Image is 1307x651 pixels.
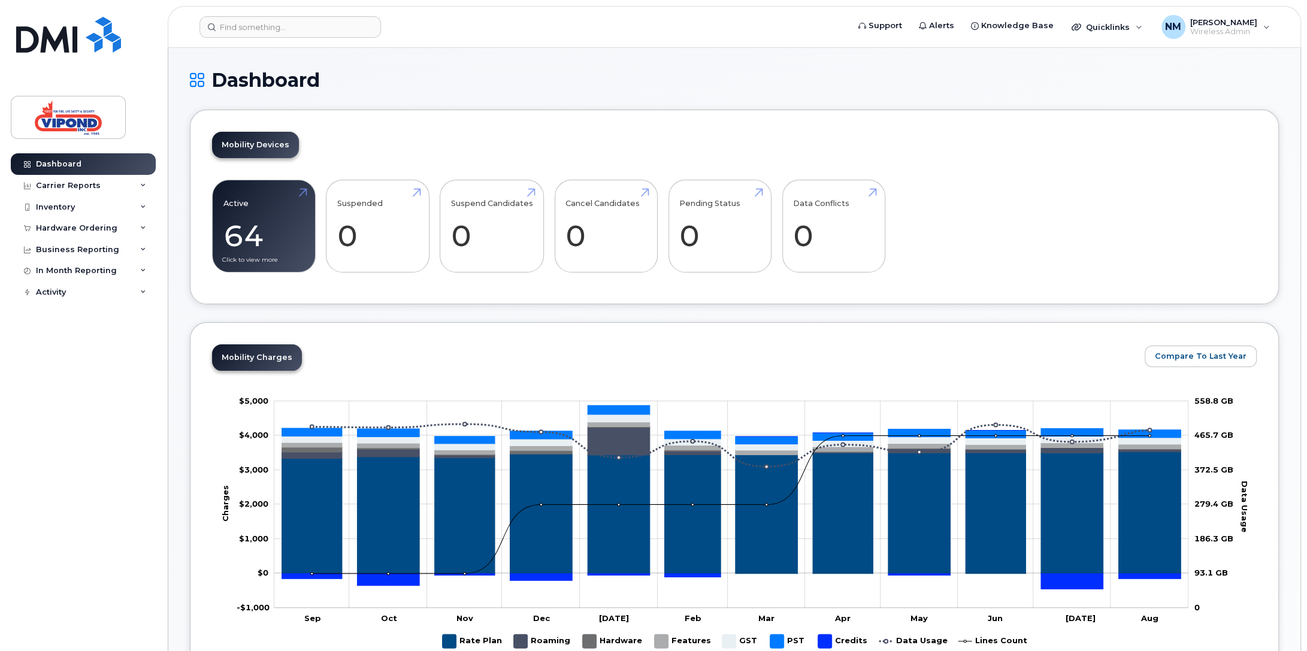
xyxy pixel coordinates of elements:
tspan: 465.7 GB [1194,430,1233,440]
tspan: Nov [456,613,473,623]
tspan: 93.1 GB [1194,568,1228,577]
tspan: $5,000 [239,396,268,405]
tspan: $2,000 [239,499,268,508]
tspan: [DATE] [1066,613,1096,623]
tspan: 558.8 GB [1194,396,1233,405]
g: $0 [239,396,268,405]
g: $0 [239,534,268,543]
h1: Dashboard [190,69,1279,90]
a: Data Conflicts 0 [793,187,874,266]
a: Suspend Candidates 0 [451,187,533,266]
tspan: Charges [220,485,230,522]
tspan: 0 [1194,602,1200,612]
tspan: Dec [533,613,550,623]
tspan: Sep [304,613,321,623]
button: Compare To Last Year [1145,346,1257,367]
tspan: 372.5 GB [1194,465,1233,474]
g: $0 [239,465,268,474]
g: Rate Plan [282,452,1181,573]
g: $0 [239,499,268,508]
g: $0 [237,602,270,612]
a: Pending Status 0 [679,187,760,266]
tspan: [DATE] [600,613,630,623]
tspan: $3,000 [239,465,268,474]
a: Suspended 0 [337,187,418,266]
span: Compare To Last Year [1155,350,1247,362]
tspan: Mar [758,613,774,623]
a: Mobility Charges [212,344,302,371]
a: Mobility Devices [212,132,299,158]
g: Roaming [282,428,1181,459]
tspan: 279.4 GB [1194,499,1233,508]
tspan: Oct [381,613,397,623]
tspan: $4,000 [239,430,268,440]
tspan: Jun [988,613,1003,623]
tspan: Feb [685,613,701,623]
tspan: Apr [834,613,851,623]
a: Active 64 [223,187,304,266]
tspan: -$1,000 [237,602,270,612]
tspan: Data Usage [1239,481,1249,532]
tspan: $1,000 [239,534,268,543]
tspan: Aug [1140,613,1158,623]
tspan: $0 [258,568,268,577]
g: $0 [239,430,268,440]
tspan: 186.3 GB [1194,534,1233,543]
tspan: May [910,613,928,623]
a: Cancel Candidates 0 [565,187,646,266]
